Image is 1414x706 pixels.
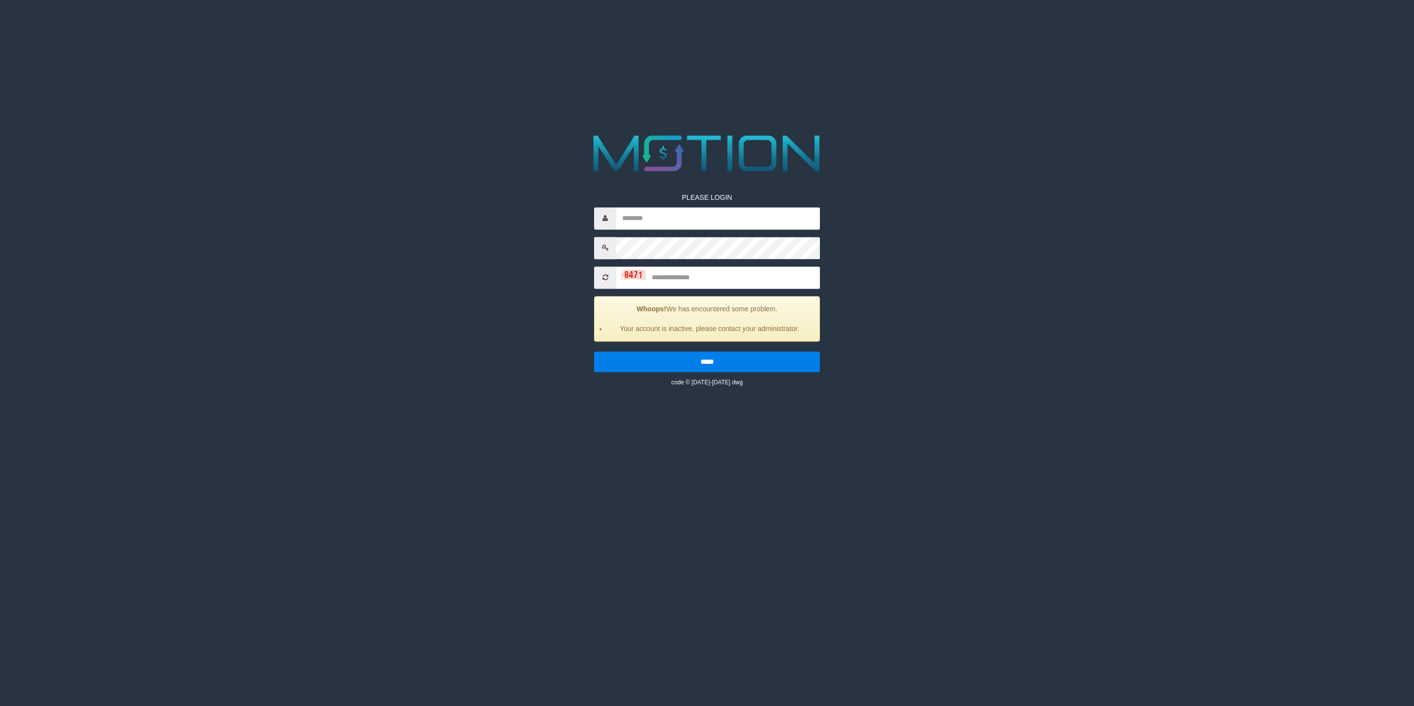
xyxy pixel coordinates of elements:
p: PLEASE LOGIN [594,192,820,202]
div: We has encountered some problem. [594,296,820,341]
strong: Whoops! [636,305,666,313]
img: MOTION_logo.png [583,129,831,178]
img: captcha [621,270,646,280]
li: Your account is inactive, please contact your administrator. [607,324,812,334]
small: code © [DATE]-[DATE] dwg [671,379,742,386]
